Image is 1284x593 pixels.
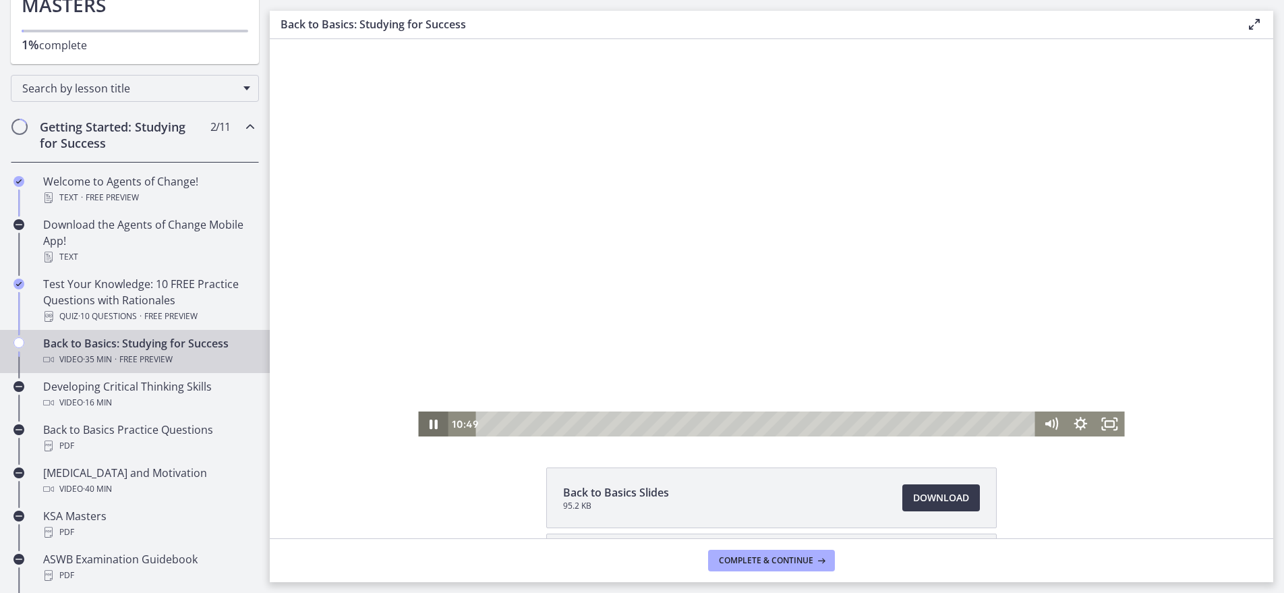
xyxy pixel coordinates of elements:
span: Free preview [144,308,198,324]
span: · [81,190,83,206]
h2: Getting Started: Studying for Success [40,119,204,151]
span: 2 / 11 [210,119,230,135]
div: Welcome to Agents of Change! [43,173,254,206]
div: Video [43,395,254,411]
div: Video [43,351,254,368]
div: Text [43,249,254,265]
button: Show settings menu [796,372,825,397]
span: Free preview [119,351,173,368]
button: Mute [767,372,796,397]
i: Completed [13,176,24,187]
span: Search by lesson title [22,81,237,96]
span: 1% [22,36,39,53]
div: Download the Agents of Change Mobile App! [43,217,254,265]
i: Completed [13,279,24,289]
div: Quiz [43,308,254,324]
span: · [115,351,117,368]
span: Free preview [86,190,139,206]
div: Search by lesson title [11,75,259,102]
div: Text [43,190,254,206]
span: 95.2 KB [563,501,669,511]
button: Fullscreen [825,372,855,397]
p: complete [22,36,248,53]
iframe: Video Lesson [270,39,1273,436]
div: Test Your Knowledge: 10 FREE Practice Questions with Rationales [43,276,254,324]
span: · 10 Questions [78,308,137,324]
a: Download [902,484,980,511]
div: ASWB Examination Guidebook [43,551,254,584]
span: Complete & continue [719,555,813,566]
div: PDF [43,567,254,584]
div: [MEDICAL_DATA] and Motivation [43,465,254,497]
div: KSA Masters [43,508,254,540]
h3: Back to Basics: Studying for Success [281,16,1225,32]
div: PDF [43,438,254,454]
span: · 16 min [83,395,112,411]
span: Back to Basics Slides [563,484,669,501]
span: · [140,308,142,324]
div: Back to Basics Practice Questions [43,422,254,454]
span: · 35 min [83,351,112,368]
button: Complete & continue [708,550,835,571]
div: Back to Basics: Studying for Success [43,335,254,368]
div: PDF [43,524,254,540]
div: Developing Critical Thinking Skills [43,378,254,411]
div: Video [43,481,254,497]
span: Download [913,490,969,506]
span: · 40 min [83,481,112,497]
